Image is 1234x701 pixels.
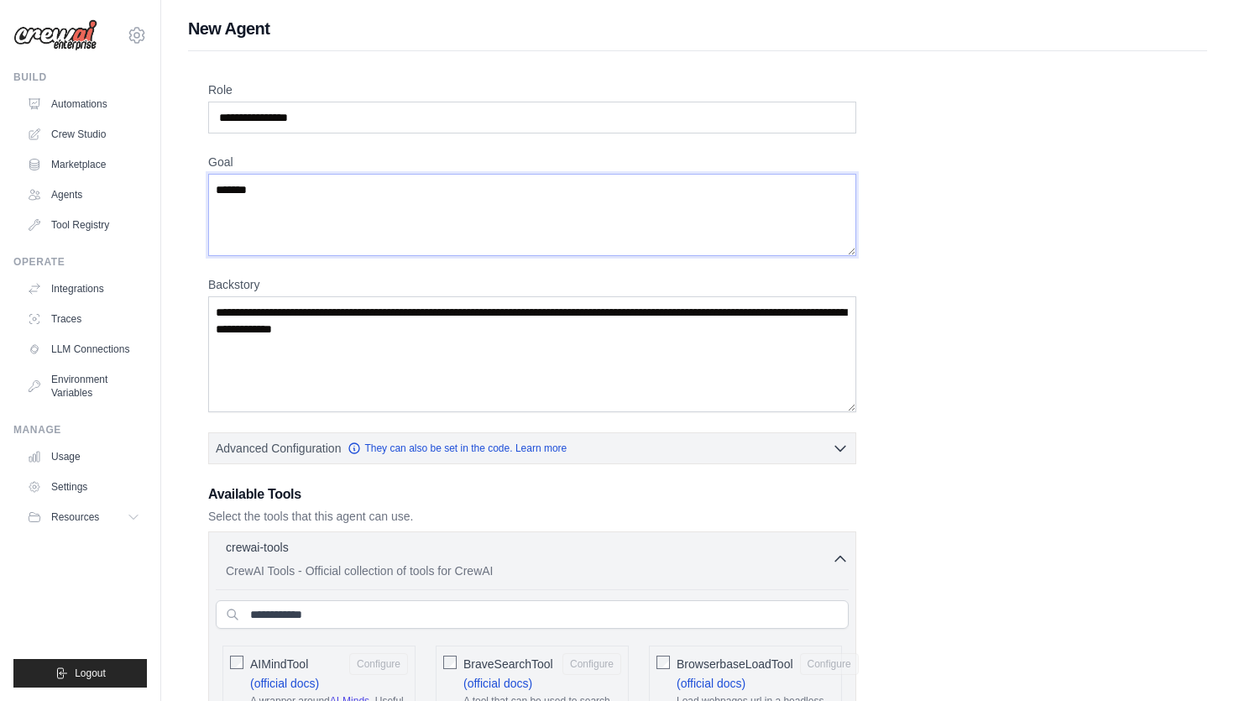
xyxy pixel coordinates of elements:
span: Logout [75,667,106,680]
button: BraveSearchTool (official docs) A tool that can be used to search the internet with a search_query. [562,653,621,675]
div: Build [13,71,147,84]
img: Logo [13,19,97,51]
a: (official docs) [250,677,319,690]
button: Resources [20,504,147,531]
p: Select the tools that this agent can use. [208,508,856,525]
button: Advanced Configuration They can also be set in the code. Learn more [209,433,855,463]
span: Resources [51,510,99,524]
h3: Available Tools [208,484,856,505]
button: Logout [13,659,147,688]
label: Goal [208,154,856,170]
a: (official docs) [677,677,745,690]
span: Advanced Configuration [216,440,341,457]
button: crewai-tools CrewAI Tools - Official collection of tools for CrewAI [216,539,849,579]
label: Backstory [208,276,856,293]
label: Role [208,81,856,98]
p: crewai-tools [226,539,289,556]
button: BrowserbaseLoadTool (official docs) Load webpages url in a headless browser using Browserbase and... [800,653,859,675]
a: Usage [20,443,147,470]
a: Settings [20,473,147,500]
a: They can also be set in the code. Learn more [348,442,567,455]
p: CrewAI Tools - Official collection of tools for CrewAI [226,562,832,579]
div: Manage [13,423,147,437]
a: Traces [20,306,147,332]
a: Integrations [20,275,147,302]
h1: New Agent [188,17,1207,40]
button: AIMindTool (official docs) A wrapper aroundAI-Minds. Useful for when you need answers to question... [349,653,408,675]
a: Automations [20,91,147,118]
span: AIMindTool [250,656,308,672]
a: Agents [20,181,147,208]
a: LLM Connections [20,336,147,363]
a: Environment Variables [20,366,147,406]
span: BrowserbaseLoadTool [677,656,793,672]
div: Operate [13,255,147,269]
span: BraveSearchTool [463,656,553,672]
a: Marketplace [20,151,147,178]
a: (official docs) [463,677,532,690]
a: Crew Studio [20,121,147,148]
a: Tool Registry [20,212,147,238]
